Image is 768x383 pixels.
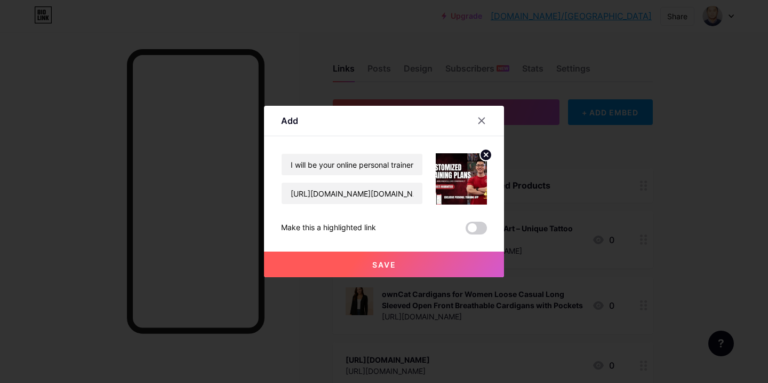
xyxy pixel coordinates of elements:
input: Title [282,154,422,175]
span: Save [372,260,396,269]
div: Make this a highlighted link [281,222,376,235]
div: Add [281,114,298,127]
img: link_thumbnail [436,153,487,205]
input: URL [282,183,422,204]
button: Save [264,252,504,277]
